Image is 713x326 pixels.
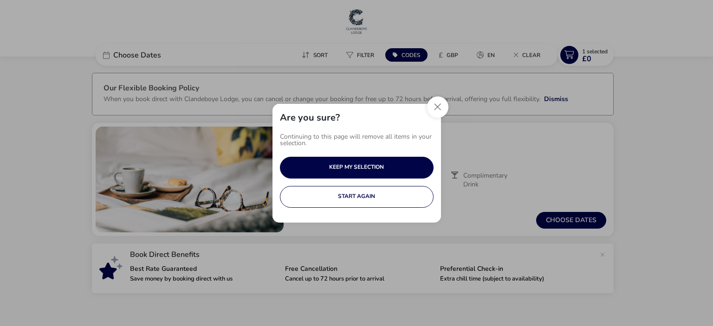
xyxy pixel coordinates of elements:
[280,186,434,208] button: START AGAIN
[280,157,434,179] button: KEEP MY SELECTION
[280,111,340,124] h2: Are you sure?
[427,96,448,118] button: Close
[280,130,434,150] p: Continuing to this page will remove all items in your selection.
[272,104,441,223] div: uhoh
